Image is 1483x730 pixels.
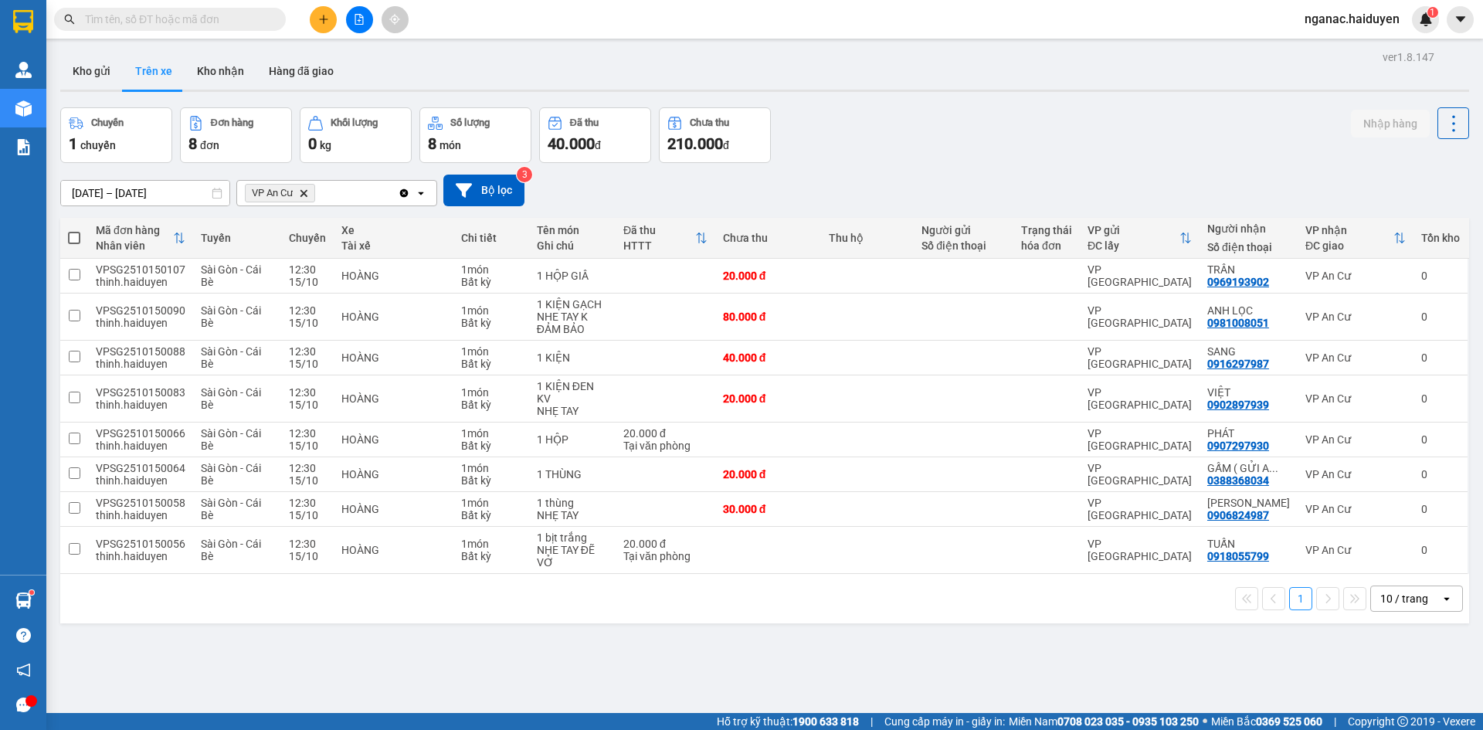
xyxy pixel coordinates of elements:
div: VP [GEOGRAPHIC_DATA] [1088,345,1192,370]
div: VP nhận [1305,224,1393,236]
span: ... [1269,462,1278,474]
div: 12:30 [289,304,326,317]
button: Chuyến1chuyến [60,107,172,163]
div: Thu hộ [829,232,906,244]
div: 80.000 đ [723,311,813,323]
span: đ [595,139,601,151]
div: HOÀNG [341,544,446,556]
div: Chuyến [91,117,124,128]
div: 0 [1421,544,1460,556]
span: đ [723,139,729,151]
img: logo-vxr [13,10,33,33]
div: 12:30 [289,462,326,474]
div: VPSG2510150090 [96,304,185,317]
span: kg [320,139,331,151]
div: Mã đơn hàng [96,224,173,236]
div: Chuyến [289,232,326,244]
div: Khối lượng [331,117,378,128]
div: HOÀNG [341,351,446,364]
div: VP [GEOGRAPHIC_DATA] [1088,263,1192,288]
div: VP An Cư [1305,351,1406,364]
div: thinh.haiduyen [96,440,185,452]
div: TUYẾT [13,32,121,50]
th: Toggle SortBy [88,218,193,259]
button: file-add [346,6,373,33]
div: 0981008051 [1207,317,1269,329]
div: thinh.haiduyen [96,317,185,329]
div: VP [GEOGRAPHIC_DATA] [1088,497,1192,521]
div: 0 [1421,392,1460,405]
div: VP An Cư [1305,468,1406,480]
span: copyright [1397,716,1408,727]
div: Tuyến [201,232,273,244]
div: 0916297987 [1207,358,1269,370]
div: VP An Cư [1305,433,1406,446]
span: 0 [308,134,317,153]
div: VP [GEOGRAPHIC_DATA] [1088,462,1192,487]
div: 1 bịt trắng [537,531,608,544]
div: 0902897939 [1207,399,1269,411]
div: 15/10 [289,358,326,370]
span: Hỗ trợ kỹ thuật: [717,713,859,730]
div: 0969193902 [1207,276,1269,288]
span: Miền Nam [1009,713,1199,730]
div: HOÀNG [341,433,446,446]
span: Sài Gòn - Cái Bè [201,345,261,370]
div: 1 THÙNG [537,468,608,480]
div: HƯƠNG [132,50,289,69]
div: VP [GEOGRAPHIC_DATA] [1088,304,1192,329]
div: VP An Cư [1305,311,1406,323]
input: Tìm tên, số ĐT hoặc mã đơn [85,11,267,28]
span: notification [16,663,31,677]
div: PHÁT [1207,427,1290,440]
input: Selected VP An Cư. [318,185,320,201]
div: VPSG2510150083 [96,386,185,399]
span: Miền Bắc [1211,713,1322,730]
img: warehouse-icon [15,62,32,78]
div: 1 món [461,386,521,399]
strong: 1900 633 818 [792,715,859,728]
sup: 1 [29,590,34,595]
div: 20.000 đ [623,538,708,550]
span: file-add [354,14,365,25]
div: thinh.haiduyen [96,550,185,562]
div: Xe [341,224,446,236]
button: Trên xe [123,53,185,90]
div: 0906824987 [1207,509,1269,521]
div: 1 món [461,263,521,276]
span: 210.000 [667,134,723,153]
span: Sài Gòn - Cái Bè [201,304,261,329]
span: Nhận: [132,15,169,31]
div: 20.000 [12,100,124,118]
span: question-circle [16,628,31,643]
div: Trạng thái [1021,224,1072,236]
div: VIỆT [1207,386,1290,399]
div: thinh.haiduyen [96,399,185,411]
strong: 0369 525 060 [1256,715,1322,728]
div: 1 thùng [537,497,608,509]
div: Nhân viên [96,239,173,252]
div: 20.000 đ [723,468,813,480]
div: NHẸ TAY [537,405,608,417]
div: Ghi chú [537,239,608,252]
div: 0388368034 [1207,474,1269,487]
svg: Clear all [398,187,410,199]
span: Sài Gòn - Cái Bè [201,386,261,411]
span: 1 [1430,7,1435,18]
div: ANH LỌC [1207,304,1290,317]
div: NHẸ TAY [537,509,608,521]
div: 12:30 [289,386,326,399]
div: Bất kỳ [461,550,521,562]
div: 15/10 [289,276,326,288]
div: 0932787927 [132,69,289,90]
div: SANG [1207,345,1290,358]
div: 12:30 [289,345,326,358]
span: search [64,14,75,25]
button: Chưa thu210.000đ [659,107,771,163]
div: 15/10 [289,509,326,521]
div: Số điện thoại [1207,241,1290,253]
button: Hàng đã giao [256,53,346,90]
div: HOÀNG [341,270,446,282]
div: 0 [1421,270,1460,282]
div: VPSG2510150056 [96,538,185,550]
